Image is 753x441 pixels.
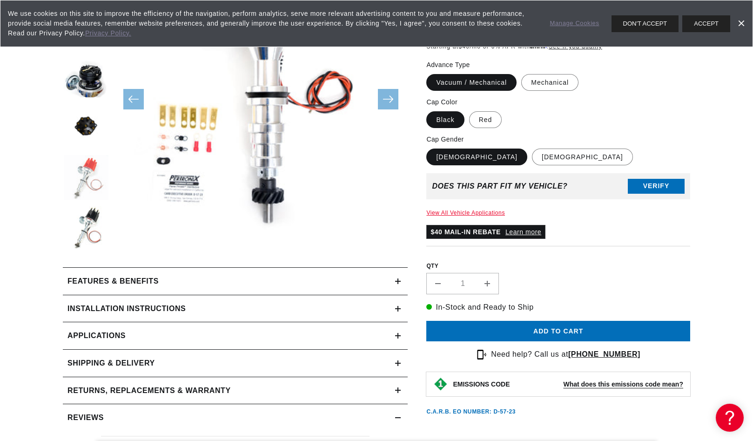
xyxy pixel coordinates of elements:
a: Applications [63,322,408,350]
label: Black [426,111,464,128]
strong: EMISSIONS CODE [453,380,510,388]
button: Load image 4 in gallery view [63,104,109,150]
button: EMISSIONS CODEWhat does this emissions code mean? [453,380,683,388]
img: Emissions code [433,377,448,392]
button: Load image 6 in gallery view [63,206,109,253]
span: Applications [67,330,126,342]
span: Affirm [530,42,546,49]
button: Verify [628,179,685,194]
strong: What does this emissions code mean? [563,380,683,388]
span: $40 [458,43,470,50]
label: [DEMOGRAPHIC_DATA] [426,149,527,165]
h2: Features & Benefits [67,275,159,287]
a: See if you qualify - Learn more about Affirm Financing (opens in modal) [549,43,602,50]
summary: Shipping & Delivery [63,350,408,377]
legend: Cap Gender [426,135,464,144]
summary: Installation instructions [63,295,408,322]
p: Need help? Call us at [491,348,640,360]
label: Vacuum / Mechanical [426,74,517,91]
h2: Returns, Replacements & Warranty [67,385,231,397]
summary: Reviews [63,404,408,431]
a: Privacy Policy. [85,29,131,37]
h2: Reviews [67,412,104,424]
legend: Cap Color [426,97,458,107]
summary: Features & Benefits [63,268,408,295]
a: [PHONE_NUMBER] [568,350,640,358]
a: Manage Cookies [550,19,599,28]
button: Load image 5 in gallery view [63,155,109,202]
label: QTY [426,262,690,270]
span: We use cookies on this site to improve the efficiency of the navigation, perform analytics, serve... [8,9,537,38]
label: Mechanical [521,74,578,91]
label: Red [469,111,502,128]
p: $40 MAIL-IN REBATE [426,225,545,239]
h2: Installation instructions [67,303,186,315]
button: Add to cart [426,321,690,342]
button: DON'T ACCEPT [612,15,679,32]
p: C.A.R.B. EO Number: D-57-23 [426,408,516,416]
legend: Advance Type [426,60,471,70]
label: [DEMOGRAPHIC_DATA] [532,149,633,165]
a: View All Vehicle Applications [426,210,505,216]
button: Slide right [378,89,398,109]
button: Load image 3 in gallery view [63,53,109,99]
button: Slide left [123,89,144,109]
p: In-Stock and Ready to Ship [426,301,690,313]
h2: Shipping & Delivery [67,357,155,369]
button: ACCEPT [682,15,730,32]
a: Dismiss Banner [734,17,748,31]
a: Learn more [505,228,541,236]
div: Does This part fit My vehicle? [432,182,567,190]
summary: Returns, Replacements & Warranty [63,377,408,404]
